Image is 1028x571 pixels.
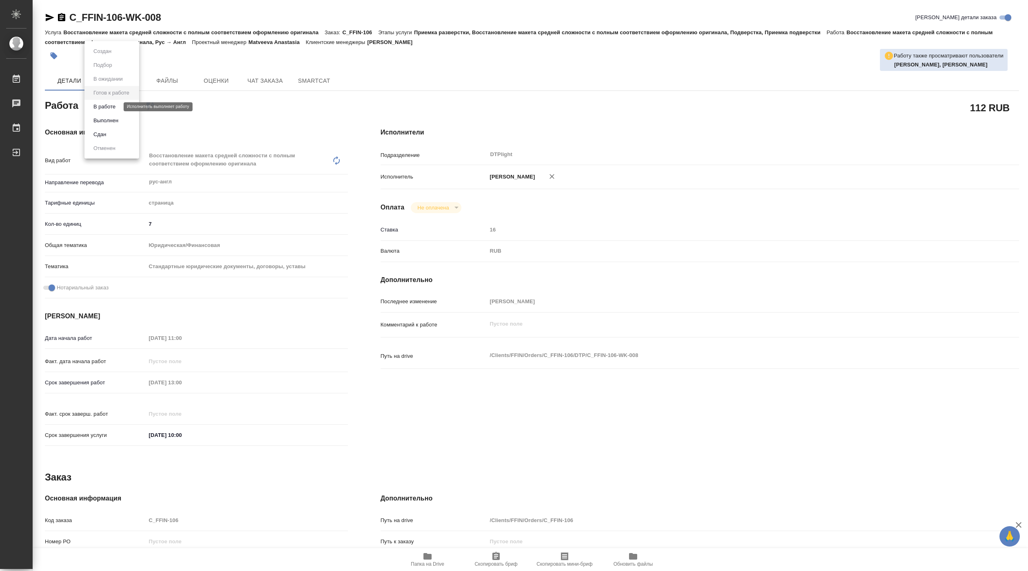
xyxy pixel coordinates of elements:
[91,88,132,97] button: Готов к работе
[91,61,115,70] button: Подбор
[91,102,118,111] button: В работе
[91,130,109,139] button: Сдан
[91,47,114,56] button: Создан
[91,144,118,153] button: Отменен
[91,75,125,84] button: В ожидании
[91,116,121,125] button: Выполнен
